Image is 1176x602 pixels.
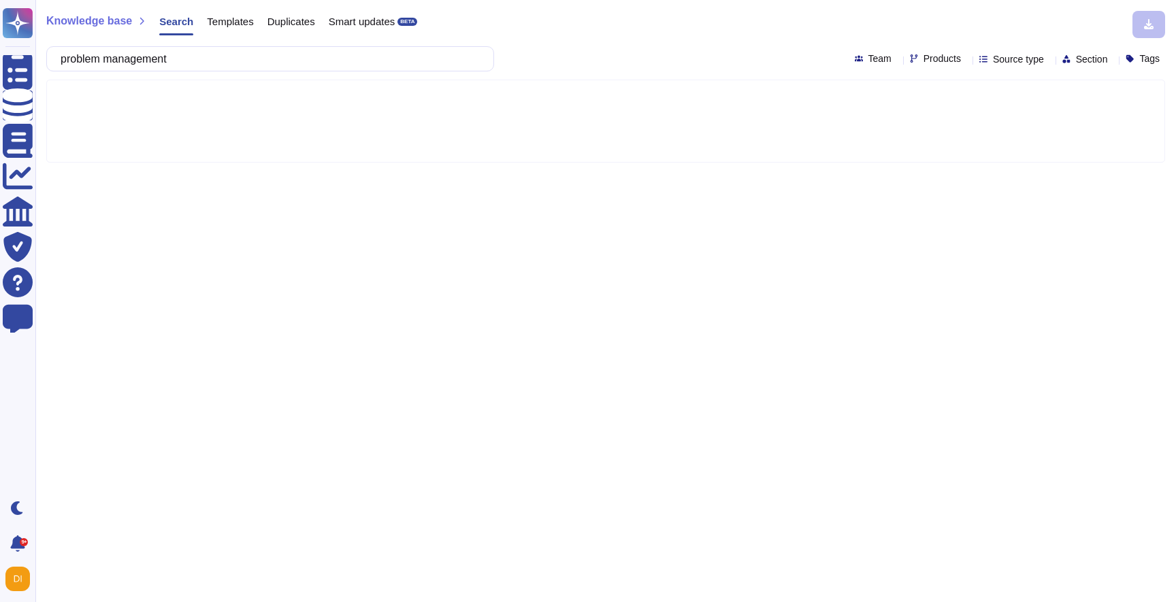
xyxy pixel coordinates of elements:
[207,16,253,27] span: Templates
[20,538,28,546] div: 9+
[397,18,417,26] div: BETA
[993,54,1044,64] span: Source type
[924,54,961,63] span: Products
[267,16,315,27] span: Duplicates
[868,54,892,63] span: Team
[1139,54,1160,63] span: Tags
[159,16,193,27] span: Search
[54,47,480,71] input: Search a question or template...
[5,567,30,591] img: user
[1076,54,1108,64] span: Section
[329,16,395,27] span: Smart updates
[3,564,39,594] button: user
[46,16,132,27] span: Knowledge base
